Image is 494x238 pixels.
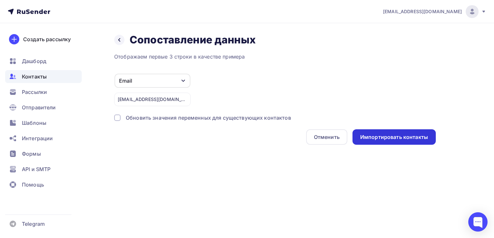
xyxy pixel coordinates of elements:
[22,104,56,111] span: Отправители
[383,5,486,18] a: [EMAIL_ADDRESS][DOMAIN_NAME]
[22,150,41,158] span: Формы
[126,114,291,122] div: Обновить значения переменных для существующих контактов
[5,70,82,83] a: Контакты
[22,165,50,173] span: API и SMTP
[314,133,340,141] div: Отменить
[22,57,46,65] span: Дашборд
[22,181,44,188] span: Помощь
[22,134,53,142] span: Интеграции
[114,73,191,88] button: Email
[22,88,47,96] span: Рассылки
[383,8,462,15] span: [EMAIL_ADDRESS][DOMAIN_NAME]
[5,86,82,98] a: Рассылки
[130,33,256,46] h2: Сопоставление данных
[114,53,436,60] div: Отображаем первые 3 строки в качестве примера
[5,55,82,68] a: Дашборд
[5,147,82,160] a: Формы
[119,77,132,85] div: Email
[22,73,47,80] span: Контакты
[23,35,71,43] div: Создать рассылку
[114,93,191,106] div: [EMAIL_ADDRESS][DOMAIN_NAME]
[22,119,46,127] span: Шаблоны
[5,116,82,129] a: Шаблоны
[360,133,428,141] div: Импортировать контакты
[5,101,82,114] a: Отправители
[22,220,45,228] span: Telegram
